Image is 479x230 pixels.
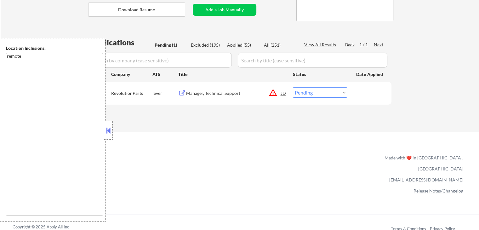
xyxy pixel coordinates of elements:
div: Manager, Technical Support [186,90,281,96]
div: Applications [90,39,152,46]
div: Next [374,42,384,48]
div: Company [111,71,152,78]
div: Back [345,42,355,48]
div: RevolutionParts [111,90,152,96]
button: Add a Job Manually [193,4,256,16]
input: Search by title (case sensitive) [238,53,387,68]
div: Made with ❤️ in [GEOGRAPHIC_DATA], [GEOGRAPHIC_DATA] [382,152,463,174]
div: Pending (1) [155,42,186,48]
div: 1 / 1 [359,42,374,48]
div: Date Applied [356,71,384,78]
div: Status [293,68,347,80]
a: Release Notes/Changelog [413,188,463,193]
div: lever [152,90,178,96]
div: View All Results [304,42,338,48]
input: Search by company (case sensitive) [90,53,232,68]
div: JD [281,87,287,99]
div: Title [178,71,287,78]
div: ATS [152,71,178,78]
button: Download Resume [88,3,185,17]
div: Excluded (195) [191,42,222,48]
button: warning_amber [269,88,277,97]
div: Location Inclusions: [6,45,103,51]
a: Refer & earn free applications 👯‍♀️ [13,161,253,168]
div: Applied (55) [227,42,259,48]
div: All (251) [264,42,295,48]
a: [EMAIL_ADDRESS][DOMAIN_NAME] [389,177,463,182]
